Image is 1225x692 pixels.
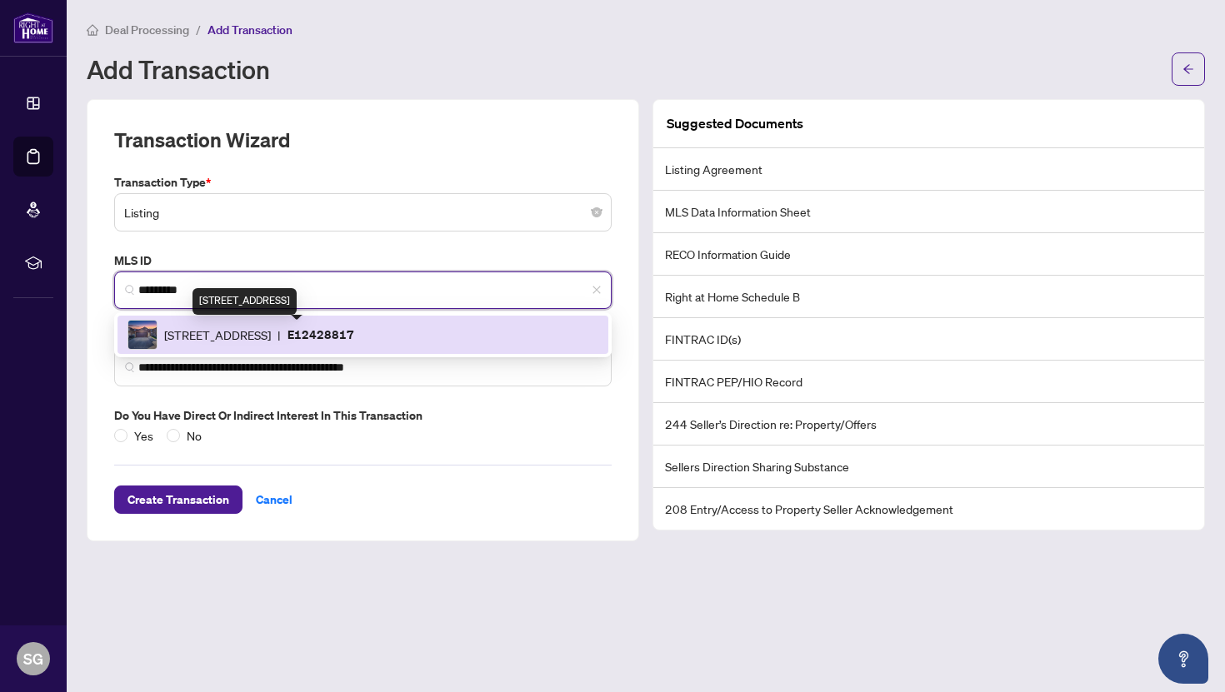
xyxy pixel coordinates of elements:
[192,288,297,315] div: [STREET_ADDRESS]
[242,485,306,514] button: Cancel
[125,362,135,372] img: search_icon
[105,22,189,37] span: Deal Processing
[653,191,1204,233] li: MLS Data Information Sheet
[114,406,612,425] label: Do you have direct or indirect interest in this transaction
[87,56,270,82] h1: Add Transaction
[125,285,135,295] img: search_icon
[127,486,229,513] span: Create Transaction
[87,24,98,36] span: home
[653,318,1204,361] li: FINTRAC ID(s)
[127,426,160,445] span: Yes
[653,488,1204,530] li: 208 Entry/Access to Property Seller Acknowledgement
[114,251,612,270] label: MLS ID
[256,486,292,513] span: Cancel
[124,197,602,228] span: Listing
[592,285,602,295] span: close
[592,207,602,217] span: close-circle
[653,148,1204,191] li: Listing Agreement
[1158,634,1208,684] button: Open asap
[114,485,242,514] button: Create Transaction
[196,20,201,39] li: /
[207,22,292,37] span: Add Transaction
[653,233,1204,276] li: RECO Information Guide
[653,403,1204,446] li: 244 Seller’s Direction re: Property/Offers
[114,173,612,192] label: Transaction Type
[653,361,1204,403] li: FINTRAC PEP/HIO Record
[1182,63,1194,75] span: arrow-left
[180,426,208,445] span: No
[667,113,803,134] article: Suggested Documents
[13,12,53,43] img: logo
[653,276,1204,318] li: Right at Home Schedule B
[653,446,1204,488] li: Sellers Direction Sharing Substance
[114,127,290,153] h2: Transaction Wizard
[114,329,612,347] label: Property Address
[23,647,43,670] span: SG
